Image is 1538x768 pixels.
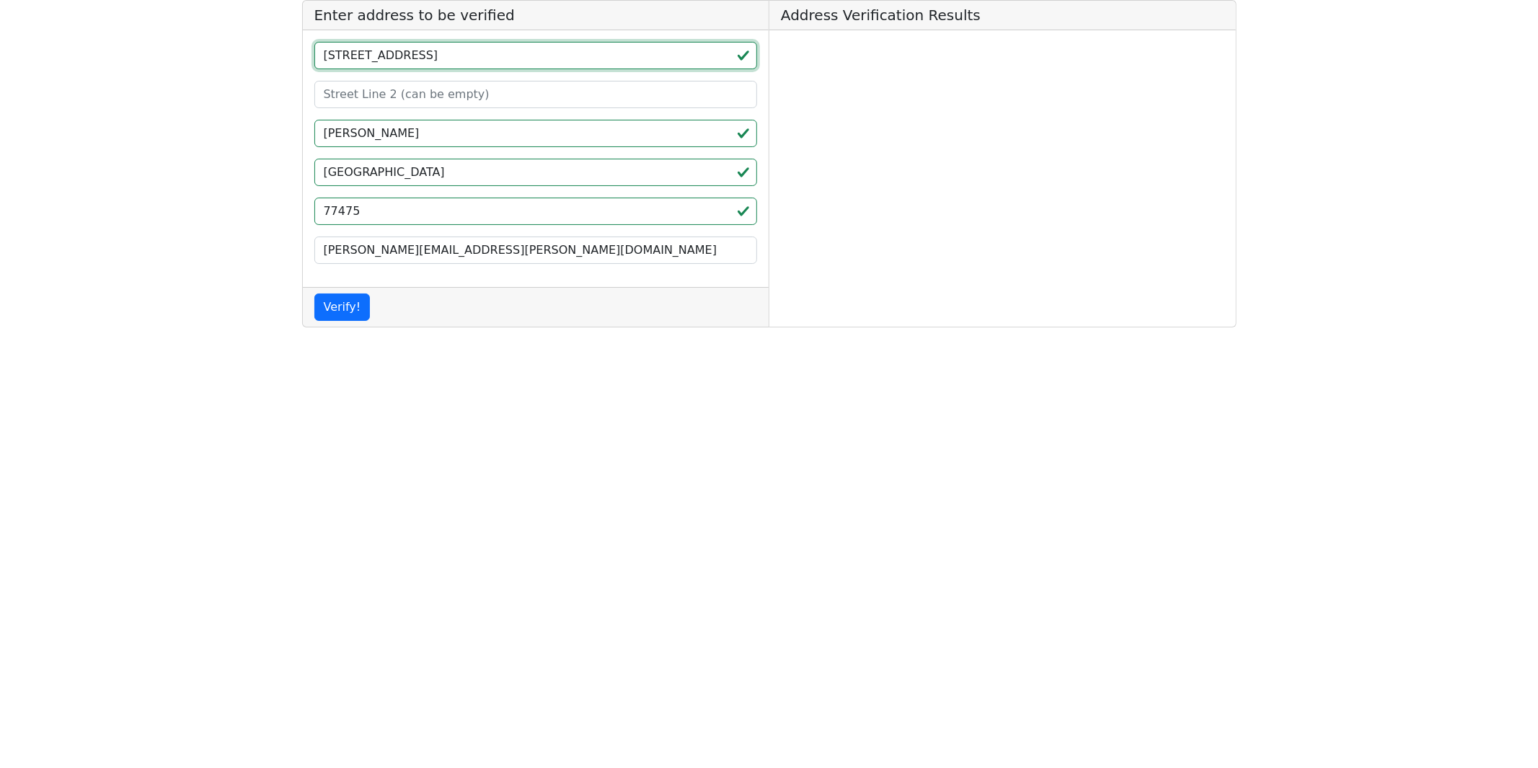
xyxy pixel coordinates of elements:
[314,42,758,69] input: Street Line 1
[314,159,758,186] input: 2-Letter State
[314,120,758,147] input: City
[314,81,758,108] input: Street Line 2 (can be empty)
[314,198,758,225] input: ZIP code 5 or 5+4
[314,293,371,321] button: Verify!
[314,237,758,264] input: Your Email
[303,1,769,30] h5: Enter address to be verified
[769,1,1236,30] h5: Address Verification Results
